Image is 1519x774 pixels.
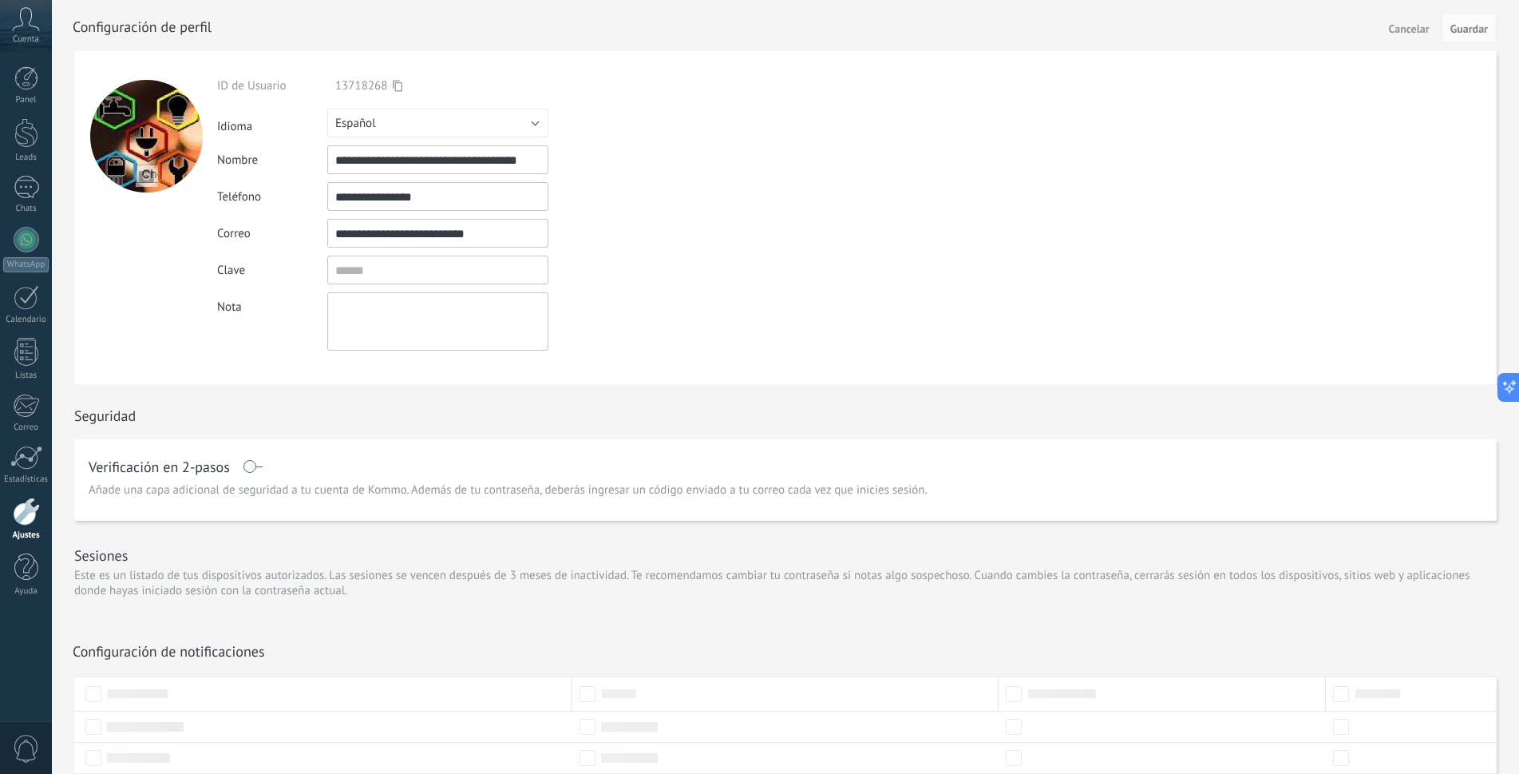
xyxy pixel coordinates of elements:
[327,109,548,137] button: Español
[89,458,230,476] h1: Verificación en 2-pasos
[335,116,376,131] span: Español
[335,78,387,93] span: 13718268
[217,78,327,93] div: ID de Usuario
[3,371,49,381] div: Listas
[217,153,327,168] div: Nombre
[13,34,39,45] span: Cuenta
[3,530,49,541] div: Ajustes
[3,474,49,485] div: Estadísticas
[1442,13,1497,43] button: Guardar
[74,546,128,565] h1: Sesiones
[1383,15,1436,41] button: Cancelar
[217,263,327,278] div: Clave
[3,586,49,597] div: Ayuda
[1450,23,1488,34] span: Guardar
[3,257,49,272] div: WhatsApp
[74,568,1497,598] p: Este es un listado de tus dispositivos autorizados. Las sesiones se vencen después de 3 meses de ...
[217,292,327,315] div: Nota
[1389,23,1430,34] span: Cancelar
[217,113,327,134] div: Idioma
[3,95,49,105] div: Panel
[73,642,265,661] h1: Configuración de notificaciones
[217,226,327,241] div: Correo
[3,315,49,325] div: Calendario
[89,482,1482,498] p: Añade una capa adicional de seguridad a tu cuenta de Kommo. Además de tu contraseña, deberás ingr...
[3,204,49,214] div: Chats
[3,423,49,433] div: Correo
[3,153,49,163] div: Leads
[217,189,327,204] div: Teléfono
[74,407,136,425] h1: Seguridad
